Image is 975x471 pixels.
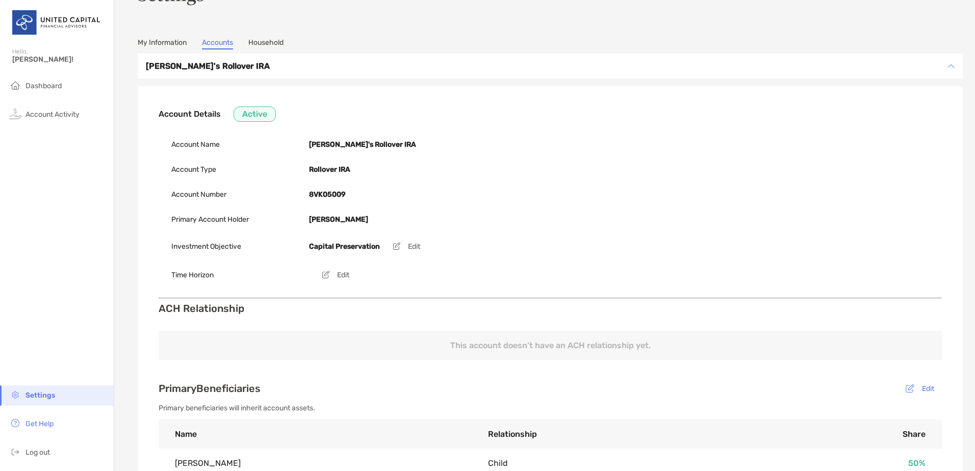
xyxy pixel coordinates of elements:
[138,38,187,49] a: My Information
[9,108,21,120] img: activity icon
[202,38,233,49] a: Accounts
[897,380,942,397] button: Edit
[309,190,346,199] b: 8VK05009
[159,402,942,414] p: Primary beneficiaries will inherit account assets.
[159,331,942,360] p: This account doesn’t have an ACH relationship yet.
[309,242,380,251] b: Capital Preservation
[146,60,941,72] h3: [PERSON_NAME]'s Rollover IRA
[25,420,54,428] span: Get Help
[25,448,50,457] span: Log out
[159,302,942,315] h3: ACH Relationship
[159,420,472,449] th: Name
[385,238,428,254] button: Edit
[242,108,267,120] p: Active
[12,55,108,64] span: [PERSON_NAME]!
[309,165,350,174] b: Rollover IRA
[25,391,55,400] span: Settings
[472,420,751,449] th: Relationship
[906,384,914,392] img: button icon
[9,417,21,429] img: get-help icon
[25,82,62,90] span: Dashboard
[171,188,273,201] p: Account Number
[248,38,284,49] a: Household
[171,138,273,151] p: Account Name
[171,213,273,226] p: Primary Account Holder
[309,140,416,149] b: [PERSON_NAME]'s Rollover IRA
[25,110,80,119] span: Account Activity
[159,382,261,395] span: Primary Beneficiaries
[947,63,955,70] img: icon arrow
[138,54,963,78] div: icon arrow[PERSON_NAME]'s Rollover IRA
[752,420,942,449] th: Share
[12,4,101,41] img: United Capital Logo
[171,163,273,176] p: Account Type
[9,79,21,91] img: household icon
[159,109,221,119] h3: Account Details
[314,267,357,283] button: Edit
[171,240,273,253] p: Investment Objective
[171,269,273,281] p: Time Horizon
[9,388,21,401] img: settings icon
[309,215,368,224] b: [PERSON_NAME]
[9,446,21,458] img: logout icon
